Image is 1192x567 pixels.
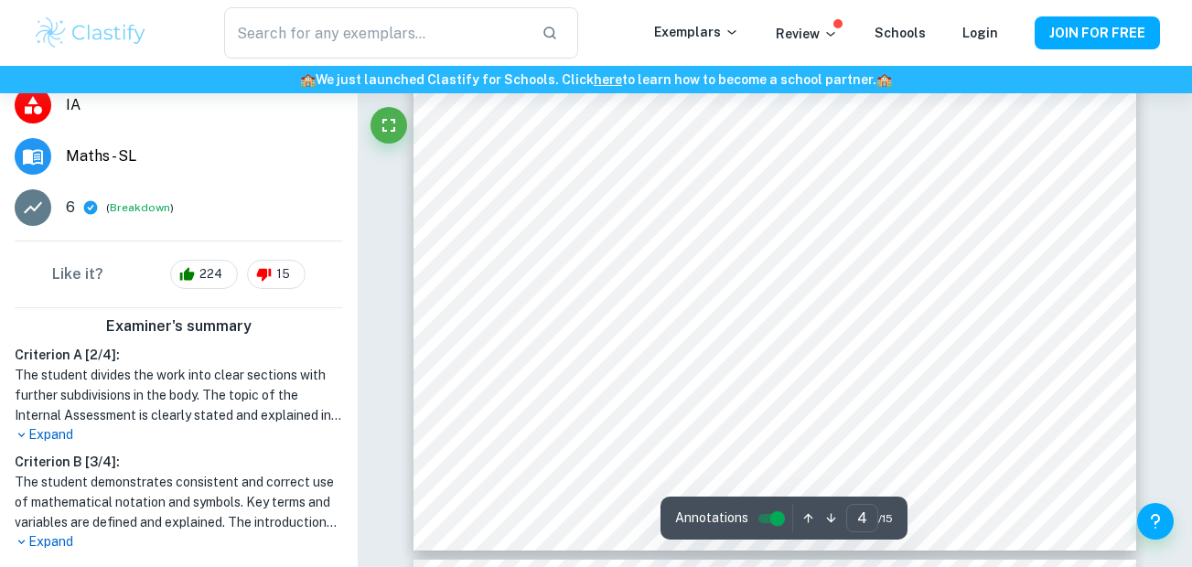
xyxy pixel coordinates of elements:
[170,260,238,289] div: 224
[15,532,343,551] p: Expand
[33,15,149,51] img: Clastify logo
[1137,503,1174,540] button: Help and Feedback
[878,510,893,527] span: / 15
[15,472,343,532] h1: The student demonstrates consistent and correct use of mathematical notation and symbols. Key ter...
[266,265,300,283] span: 15
[247,260,306,289] div: 15
[776,24,838,44] p: Review
[106,199,174,217] span: ( )
[189,265,232,283] span: 224
[300,72,316,87] span: 🏫
[66,197,75,219] p: 6
[15,365,343,425] h1: The student divides the work into clear sections with further subdivisions in the body. The topic...
[15,345,343,365] h6: Criterion A [ 2 / 4 ]:
[66,94,343,116] span: IA
[675,508,748,528] span: Annotations
[15,452,343,472] h6: Criterion B [ 3 / 4 ]:
[875,26,926,40] a: Schools
[4,70,1188,90] h6: We just launched Clastify for Schools. Click to learn how to become a school partner.
[15,425,343,444] p: Expand
[110,199,170,216] button: Breakdown
[52,263,103,285] h6: Like it?
[876,72,892,87] span: 🏫
[224,7,526,59] input: Search for any exemplars...
[66,145,343,167] span: Maths - SL
[654,22,739,42] p: Exemplars
[370,107,407,144] button: Fullscreen
[1035,16,1160,49] button: JOIN FOR FREE
[962,26,998,40] a: Login
[594,72,622,87] a: here
[7,316,350,337] h6: Examiner's summary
